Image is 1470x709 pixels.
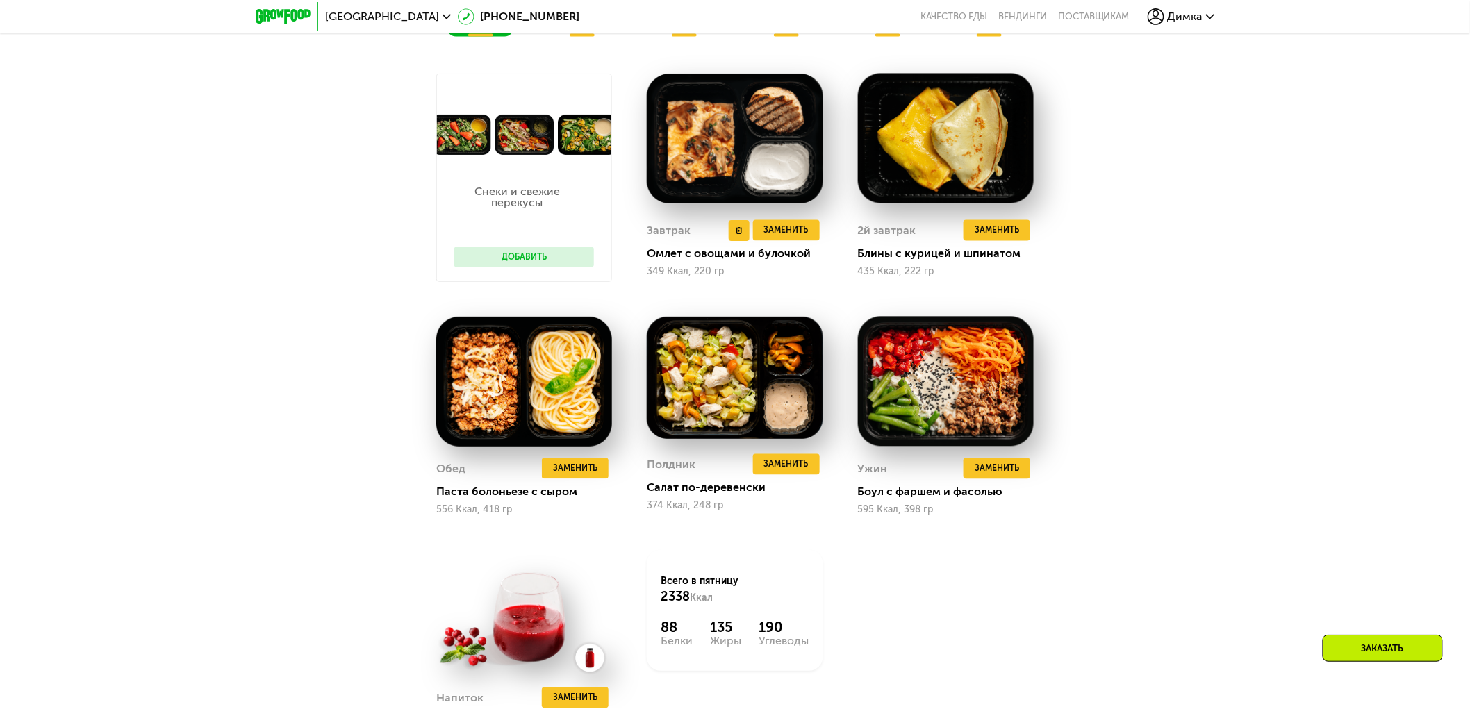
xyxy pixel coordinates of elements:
[661,574,809,605] div: Всего в пятницу
[710,635,741,647] div: Жиры
[975,462,1019,476] span: Заменить
[858,485,1045,499] div: Боул с фаршем и фасолью
[998,11,1047,22] a: Вендинги
[764,458,809,472] span: Заменить
[964,220,1030,241] button: Заменить
[690,592,713,603] span: Ккал
[436,485,623,499] div: Паста болоньезе с сыром
[436,687,484,708] div: Напиток
[975,224,1019,237] span: Заменить
[647,266,823,277] div: 349 Ккал, 220 гр
[454,247,594,267] button: Добавить
[542,458,609,479] button: Заменить
[1058,11,1130,22] div: поставщикам
[436,458,465,479] div: Обед
[325,11,439,22] span: [GEOGRAPHIC_DATA]
[458,8,579,25] a: [PHONE_NUMBER]
[858,220,916,241] div: 2й завтрак
[542,687,609,708] button: Заменить
[436,504,612,515] div: 556 Ккал, 418 гр
[661,619,693,635] div: 88
[661,589,690,604] span: 2338
[759,619,809,635] div: 190
[1168,11,1203,22] span: Димка
[553,462,597,476] span: Заменить
[661,635,693,647] div: Белки
[858,266,1034,277] div: 435 Ккал, 222 гр
[647,247,834,260] div: Омлет с овощами и булочкой
[553,691,597,705] span: Заменить
[858,458,888,479] div: Ужин
[753,454,820,475] button: Заменить
[858,504,1034,515] div: 595 Ккал, 398 гр
[647,454,695,475] div: Полдник
[759,635,809,647] div: Углеводы
[647,220,691,241] div: Завтрак
[647,500,823,511] div: 374 Ккал, 248 гр
[964,458,1030,479] button: Заменить
[764,224,809,237] span: Заменить
[753,220,820,241] button: Заменить
[1323,635,1443,662] div: Заказать
[454,186,580,208] p: Снеки и свежие перекусы
[647,481,834,494] div: Салат по-деревенски
[710,619,741,635] div: 135
[920,11,987,22] a: Качество еды
[858,247,1045,260] div: Блины с курицей и шпинатом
